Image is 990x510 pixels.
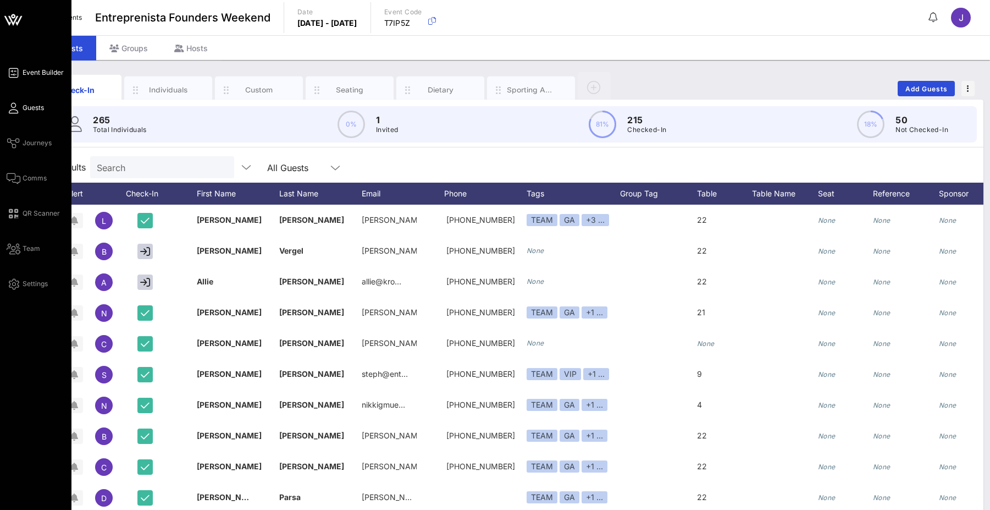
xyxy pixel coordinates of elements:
[527,460,557,473] div: TEAM
[362,328,417,359] p: [PERSON_NAME]@v…
[905,85,948,93] span: Add Guests
[939,401,956,409] i: None
[697,215,707,224] span: 22
[362,359,408,390] p: steph@ent…
[102,216,106,226] span: L
[873,493,891,502] i: None
[161,36,221,61] div: Hosts
[7,172,47,185] a: Comms
[697,246,707,255] span: 22
[362,451,417,482] p: [PERSON_NAME]…
[60,183,88,205] div: Alert
[261,156,349,178] div: All Guests
[416,85,465,95] div: Dietary
[527,214,557,226] div: TEAM
[697,277,707,286] span: 22
[697,369,702,379] span: 9
[23,279,48,289] span: Settings
[197,369,262,379] span: [PERSON_NAME]
[527,183,620,205] div: Tags
[297,18,357,29] p: [DATE] - [DATE]
[279,431,344,440] span: [PERSON_NAME]
[818,247,836,255] i: None
[527,399,557,411] div: TEAM
[362,183,444,205] div: Email
[873,463,891,471] i: None
[197,246,262,255] span: [PERSON_NAME]
[279,183,362,205] div: Last Name
[267,163,308,173] div: All Guests
[101,401,107,410] span: N
[53,84,102,96] div: Check-In
[362,266,401,297] p: allie@kro…
[279,369,344,379] span: [PERSON_NAME]
[560,491,579,503] div: GA
[583,368,609,380] div: +1 ...
[818,183,873,205] div: Seat
[939,309,956,317] i: None
[873,401,891,409] i: None
[93,124,147,135] p: Total Individuals
[197,400,262,409] span: [PERSON_NAME]
[818,278,836,286] i: None
[818,370,836,379] i: None
[23,138,52,148] span: Journeys
[362,205,417,235] p: [PERSON_NAME]…
[384,7,422,18] p: Event Code
[197,492,262,502] span: [PERSON_NAME]
[560,368,581,380] div: VIP
[818,463,836,471] i: None
[939,463,956,471] i: None
[197,338,262,348] span: [PERSON_NAME]
[446,277,515,286] span: +15167322548
[197,431,262,440] span: [PERSON_NAME]
[279,492,301,502] span: Parsa
[873,216,891,224] i: None
[446,308,515,317] span: +17862775791
[951,8,971,28] div: J
[362,420,417,451] p: [PERSON_NAME]…
[102,247,107,256] span: B
[873,247,891,255] i: None
[120,183,175,205] div: Check-In
[446,369,515,379] span: +19172829052
[752,183,818,205] div: Table Name
[444,183,527,205] div: Phone
[697,339,715,348] i: None
[582,306,607,319] div: +1 ...
[197,308,262,317] span: [PERSON_NAME]
[697,431,707,440] span: 22
[818,339,836,348] i: None
[197,277,213,286] span: Allie
[279,308,344,317] span: [PERSON_NAME]
[939,278,956,286] i: None
[101,339,107,349] span: C
[582,460,607,473] div: +1 ...
[362,235,417,266] p: [PERSON_NAME]…
[818,309,836,317] i: None
[144,85,193,95] div: Individuals
[560,399,579,411] div: GA
[507,85,556,95] div: Sporting Activities
[96,36,161,61] div: Groups
[362,492,557,502] span: [PERSON_NAME][EMAIL_ADDRESS][DOMAIN_NAME]
[446,462,515,471] span: +19417632953
[582,430,607,442] div: +1 ...
[582,491,607,503] div: +1 ...
[560,430,579,442] div: GA
[101,493,107,503] span: D
[697,400,702,409] span: 4
[873,432,891,440] i: None
[697,492,707,502] span: 22
[7,207,60,220] a: QR Scanner
[376,113,399,127] p: 1
[7,136,52,150] a: Journeys
[697,308,705,317] span: 21
[620,183,697,205] div: Group Tag
[582,214,609,226] div: +3 ...
[898,81,955,96] button: Add Guests
[446,400,515,409] span: +16303904474
[939,216,956,224] i: None
[895,113,948,127] p: 50
[527,277,544,286] i: None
